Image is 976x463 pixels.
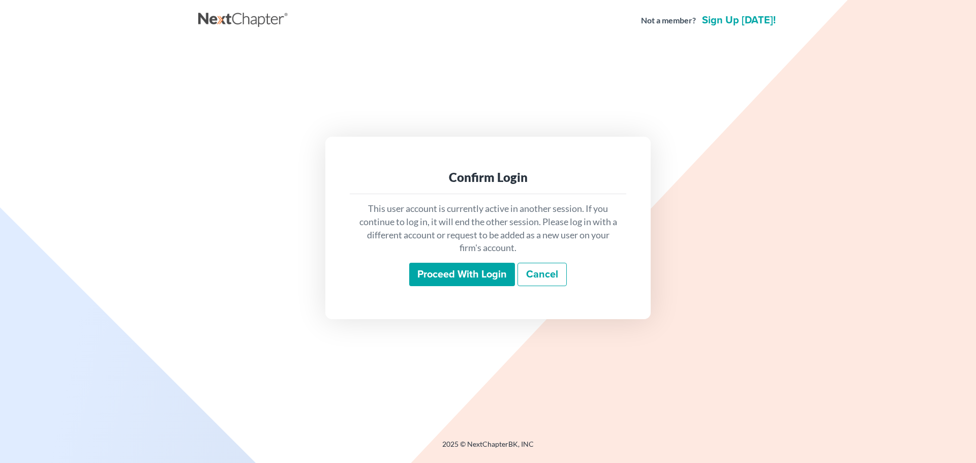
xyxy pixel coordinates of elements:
[409,263,515,286] input: Proceed with login
[358,169,618,186] div: Confirm Login
[358,202,618,255] p: This user account is currently active in another session. If you continue to log in, it will end ...
[700,15,778,25] a: Sign up [DATE]!
[641,15,696,26] strong: Not a member?
[198,439,778,457] div: 2025 © NextChapterBK, INC
[517,263,567,286] a: Cancel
